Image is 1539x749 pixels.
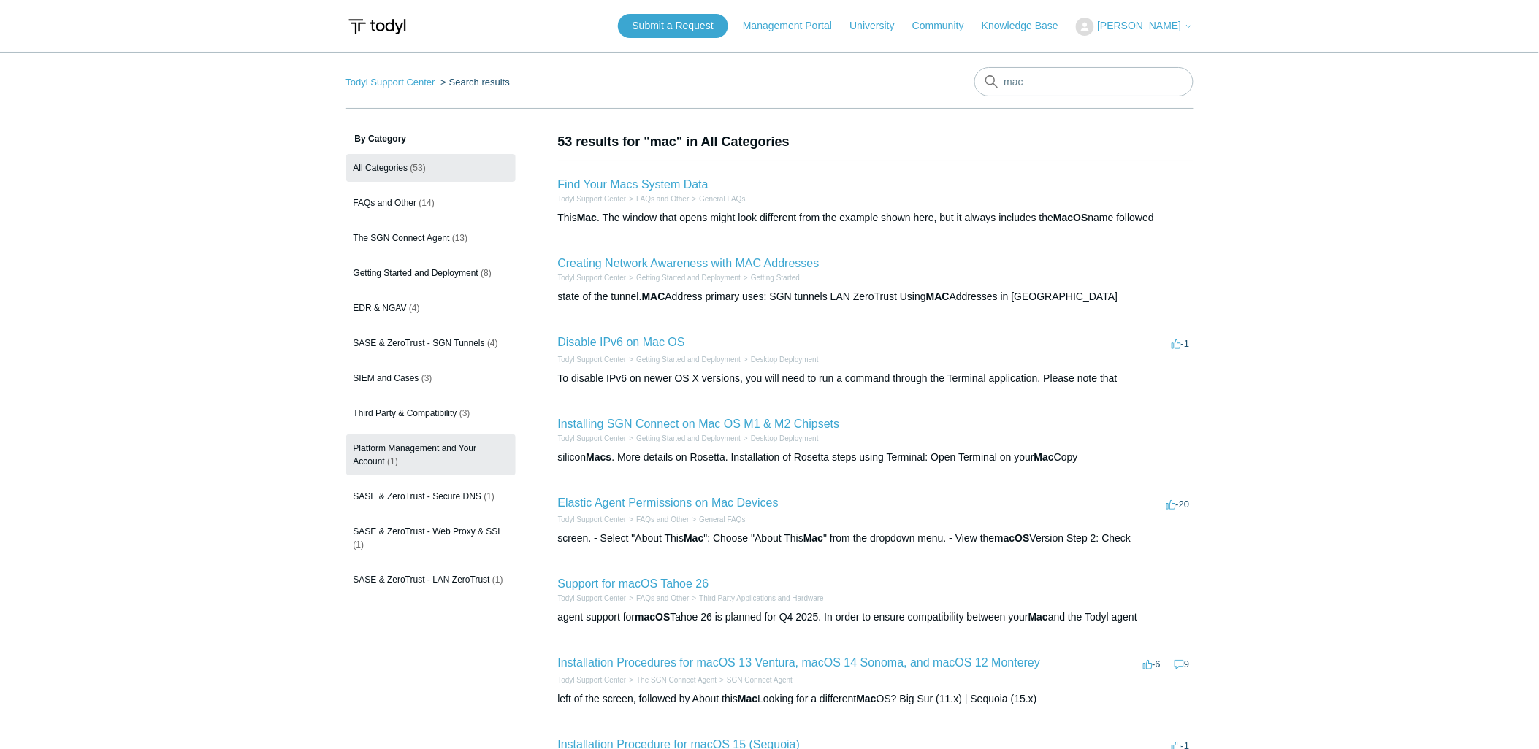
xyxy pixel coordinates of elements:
a: Management Portal [743,18,847,34]
a: Getting Started and Deployment [636,356,741,364]
li: Third Party Applications and Hardware [690,593,824,604]
a: FAQs and Other [636,195,689,203]
a: Todyl Support Center [558,434,627,442]
a: Installing SGN Connect on Mac OS M1 & M2 Chipsets [558,418,840,430]
span: 9 [1175,658,1189,669]
li: Todyl Support Center [558,675,627,685]
span: EDR & NGAV [354,303,407,313]
span: Third Party & Compatibility [354,408,457,418]
a: All Categories (53) [346,154,516,182]
a: Todyl Support Center [558,356,627,364]
div: This . The window that opens might look different from the example shown here, but it always incl... [558,210,1194,226]
a: Todyl Support Center [558,676,627,684]
a: Platform Management and Your Account (1) [346,434,516,475]
span: All Categories [354,163,408,173]
em: Mac [857,693,877,704]
li: Getting Started and Deployment [626,433,741,444]
a: Todyl Support Center [558,515,627,523]
a: Knowledge Base [982,18,1073,34]
li: General FAQs [690,514,746,525]
a: Todyl Support Center [558,594,627,602]
a: Desktop Deployment [751,356,819,364]
em: MacOS [1053,212,1088,223]
em: Macs [586,451,611,463]
li: Todyl Support Center [558,593,627,604]
li: Desktop Deployment [741,354,819,365]
span: SASE & ZeroTrust - Secure DNS [354,491,482,502]
a: EDR & NGAV (4) [346,294,516,322]
span: (3) [421,373,432,383]
a: SASE & ZeroTrust - LAN ZeroTrust (1) [346,566,516,594]
a: SASE & ZeroTrust - Secure DNS (1) [346,483,516,510]
li: General FAQs [690,193,746,204]
span: SASE & ZeroTrust - Web Proxy & SSL [354,526,503,537]
li: Todyl Support Center [346,77,438,88]
span: -20 [1166,499,1190,510]
span: [PERSON_NAME] [1097,20,1181,31]
a: General FAQs [699,515,745,523]
span: SASE & ZeroTrust - LAN ZeroTrust [354,575,490,585]
img: Todyl Support Center Help Center home page [346,13,408,40]
em: MAC [926,291,950,302]
a: Installation Procedures for macOS 13 Ventura, macOS 14 Sonoma, and macOS 12 Monterey [558,656,1041,669]
a: The SGN Connect Agent (13) [346,224,516,252]
a: SASE & ZeroTrust - Web Proxy & SSL (1) [346,518,516,558]
em: Mac [577,212,597,223]
span: (4) [487,338,498,348]
span: (4) [409,303,420,313]
a: Getting Started and Deployment [636,434,741,442]
span: (14) [419,198,435,208]
a: Desktop Deployment [751,434,819,442]
em: MAC [642,291,665,302]
li: Todyl Support Center [558,193,627,204]
span: FAQs and Other [354,198,417,208]
div: To disable IPv6 on newer OS X versions, you will need to run a command through the Terminal appli... [558,371,1194,386]
div: agent support for Tahoe 26 is planned for Q4 2025. In order to ensure compatibility between your ... [558,610,1194,625]
a: Disable IPv6 on Mac OS [558,336,685,348]
em: Mac [738,693,757,704]
button: [PERSON_NAME] [1076,18,1193,36]
a: Support for macOS Tahoe 26 [558,577,709,590]
li: Todyl Support Center [558,272,627,283]
div: state of the tunnel. Address primary uses: SGN tunnels LAN ZeroTrust Using Addresses in [GEOGRAPH... [558,289,1194,304]
div: left of the screen, followed by About this Looking for a different OS? Big Sur (11.x) | Sequoia (... [558,691,1194,707]
em: Mac [803,532,823,544]
li: FAQs and Other [626,514,689,525]
div: screen. - Select "About This ": Choose "About This " from the dropdown menu. - View the Version S... [558,531,1194,546]
a: Getting Started and Deployment [636,274,741,282]
span: -1 [1172,338,1190,349]
a: Third Party Applications and Hardware [699,594,824,602]
a: FAQs and Other [636,515,689,523]
span: SASE & ZeroTrust - SGN Tunnels [354,338,485,348]
a: Todyl Support Center [558,274,627,282]
li: Getting Started and Deployment [626,272,741,283]
span: SIEM and Cases [354,373,419,383]
li: Todyl Support Center [558,514,627,525]
a: SGN Connect Agent [727,676,793,684]
span: (8) [481,268,492,278]
li: Getting Started and Deployment [626,354,741,365]
a: Third Party & Compatibility (3) [346,399,516,427]
a: FAQs and Other [636,594,689,602]
a: SASE & ZeroTrust - SGN Tunnels (4) [346,329,516,357]
span: The SGN Connect Agent [354,233,450,243]
span: (1) [484,491,494,502]
a: Todyl Support Center [558,195,627,203]
a: Submit a Request [618,14,728,38]
input: Search [974,67,1194,96]
em: Mac [1034,451,1054,463]
span: (1) [354,539,364,550]
div: silicon . More details on Rosetta. Installation of Rosetta steps using Terminal: Open Terminal on... [558,450,1194,465]
li: The SGN Connect Agent [626,675,717,685]
li: Todyl Support Center [558,433,627,444]
li: Todyl Support Center [558,354,627,365]
li: FAQs and Other [626,593,689,604]
span: Getting Started and Deployment [354,268,478,278]
a: The SGN Connect Agent [636,676,717,684]
li: SGN Connect Agent [717,675,793,685]
span: (13) [452,233,467,243]
h3: By Category [346,132,516,145]
a: Community [912,18,979,34]
em: macOS [995,532,1030,544]
a: University [849,18,909,34]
